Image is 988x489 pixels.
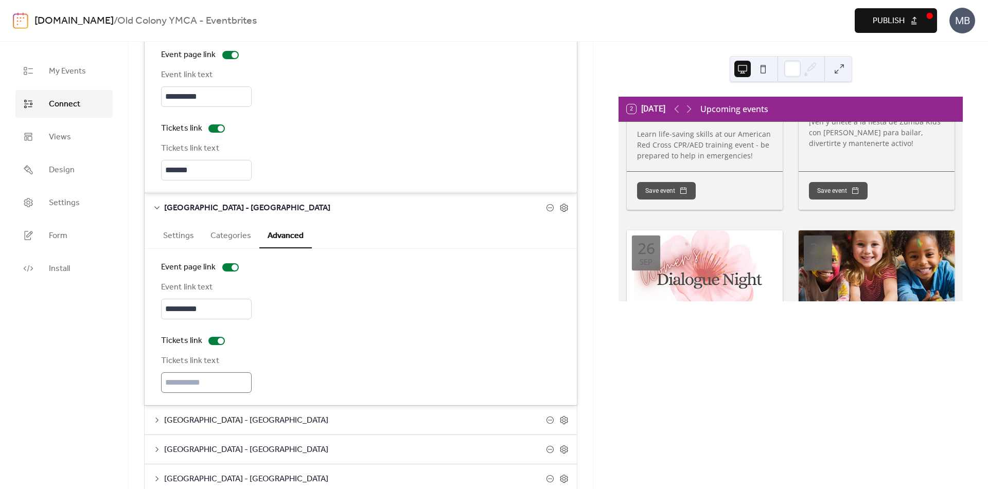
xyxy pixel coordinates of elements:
span: [GEOGRAPHIC_DATA] - [GEOGRAPHIC_DATA] [164,473,546,485]
span: My Events [49,65,86,78]
div: Event link text [161,281,250,294]
a: Install [15,255,113,282]
span: [GEOGRAPHIC_DATA] - [GEOGRAPHIC_DATA] [164,414,546,427]
div: Sep [811,258,824,266]
span: [GEOGRAPHIC_DATA] - [GEOGRAPHIC_DATA] [164,202,546,214]
div: Event link text [161,69,250,81]
span: Install [49,263,70,275]
span: Connect [49,98,80,111]
div: Tickets link [161,335,202,347]
button: Categories [202,222,259,247]
a: Views [15,123,113,151]
div: Learn life-saving skills at our American Red Cross CPR/AED training event - be prepared to help i... [627,129,783,161]
div: MB [949,8,975,33]
button: Publish [855,8,937,33]
b: Old Colony YMCA - Eventbrites [117,11,257,31]
a: Connect [15,90,113,118]
a: Design [15,156,113,184]
div: 26 [638,241,655,256]
button: Settings [155,222,202,247]
div: Upcoming events [700,103,768,115]
button: Save event [809,182,868,200]
span: [GEOGRAPHIC_DATA] - [GEOGRAPHIC_DATA] [164,444,546,456]
a: Settings [15,189,113,216]
div: Tickets link text [161,355,250,367]
span: Publish [873,15,905,27]
img: logo [13,12,28,29]
span: Views [49,131,71,143]
div: Sep [640,258,652,266]
span: Form [49,230,67,242]
button: Advanced [259,222,312,248]
div: Event page link [161,261,216,274]
b: / [114,11,117,31]
a: [DOMAIN_NAME] [34,11,114,31]
div: ¡Ven y únete a la fiesta de Zumba Kids con [PERSON_NAME] para bailar, divertirte y mantenerte act... [799,116,955,149]
span: Settings [49,197,80,209]
button: 2[DATE] [623,102,669,116]
a: My Events [15,57,113,85]
div: Tickets link [161,122,202,135]
div: 27 [809,241,827,256]
span: Design [49,164,75,176]
button: Save event [637,182,696,200]
a: Form [15,222,113,249]
div: Event page link [161,49,216,61]
div: Tickets link text [161,142,250,155]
